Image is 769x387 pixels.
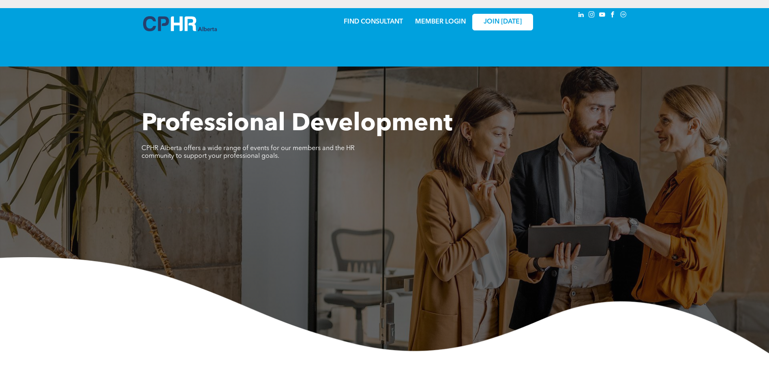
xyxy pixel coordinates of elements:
[141,145,355,159] span: CPHR Alberta offers a wide range of events for our members and the HR community to support your p...
[141,112,452,136] span: Professional Development
[587,10,596,21] a: instagram
[484,18,522,26] span: JOIN [DATE]
[344,19,403,25] a: FIND CONSULTANT
[598,10,607,21] a: youtube
[577,10,586,21] a: linkedin
[143,16,217,31] img: A blue and white logo for cp alberta
[619,10,628,21] a: Social network
[608,10,617,21] a: facebook
[472,14,533,30] a: JOIN [DATE]
[415,19,466,25] a: MEMBER LOGIN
